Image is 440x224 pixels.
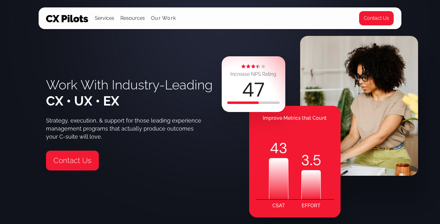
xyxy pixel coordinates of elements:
[301,150,310,170] code: 3
[301,150,321,170] div: .
[249,112,341,124] div: Improve Metrics that Count
[359,11,394,26] a: Contact Us
[269,138,288,158] div: 43
[242,80,265,100] div: 47
[46,77,213,109] h1: Work With Industry-Leading
[272,200,285,212] div: CSAT
[230,70,276,79] div: Increase NPS Rating
[46,93,119,109] span: CX • UX • EX
[120,8,145,29] div: Resources
[95,8,114,29] div: Services
[120,14,145,23] div: Resources
[312,150,321,170] code: 5
[46,117,205,141] div: Strategy, execution, & support for those leading experience management programs that actually pro...
[95,14,114,23] div: Services
[151,15,176,21] a: Our Work
[302,200,321,212] div: EFFORT
[46,151,99,170] a: Contact Us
